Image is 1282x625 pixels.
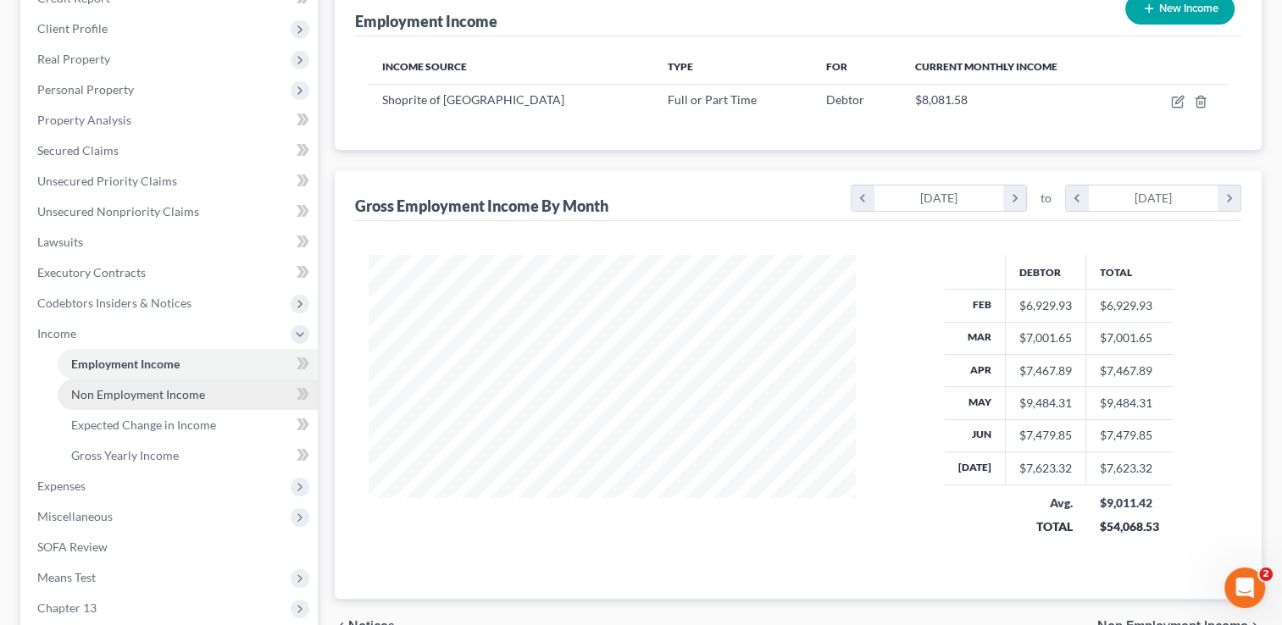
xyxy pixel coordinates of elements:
[71,418,216,432] span: Expected Change in Income
[1224,567,1265,608] iframe: Intercom live chat
[1041,190,1052,207] span: to
[825,60,846,73] span: For
[668,92,757,107] span: Full or Part Time
[71,387,205,401] span: Non Employment Income
[1086,354,1173,386] td: $7,467.89
[71,448,179,462] span: Gross Yearly Income
[1086,255,1173,289] th: Total
[37,52,110,66] span: Real Property
[24,136,318,166] a: Secured Claims
[945,452,1006,484] th: [DATE]
[1019,329,1072,346] div: $7,001.65
[37,600,97,615] span: Chapter 13
[1218,185,1240,211] i: chevron_right
[1089,185,1218,211] div: [DATE]
[37,21,108,36] span: Client Profile
[355,11,497,31] div: Employment Income
[37,478,86,493] span: Expenses
[1019,427,1072,444] div: $7,479.85
[1003,185,1026,211] i: chevron_right
[24,532,318,562] a: SOFA Review
[37,326,76,340] span: Income
[71,357,180,371] span: Employment Income
[945,387,1006,419] th: May
[1100,495,1159,512] div: $9,011.42
[1066,185,1089,211] i: chevron_left
[825,92,863,107] span: Debtor
[37,509,113,523] span: Miscellaneous
[37,82,134,97] span: Personal Property
[382,60,467,73] span: Income Source
[37,174,177,188] span: Unsecured Priority Claims
[1019,395,1072,412] div: $9,484.31
[24,166,318,196] a: Unsecured Priority Claims
[24,227,318,257] a: Lawsuits
[1019,495,1073,512] div: Avg.
[1100,518,1159,535] div: $54,068.53
[945,419,1006,451] th: Jun
[58,349,318,379] a: Employment Income
[58,440,318,471] a: Gross Yearly Income
[24,257,318,288] a: Executory Contracts
[1086,452,1173,484] td: $7,623.32
[1086,419,1173,451] td: $7,479.85
[355,196,608,216] div: Gross Employment Income By Month
[37,539,108,554] span: SOFA Review
[24,105,318,136] a: Property Analysis
[58,379,318,410] a: Non Employment Income
[1019,362,1072,379] div: $7,467.89
[1086,290,1173,322] td: $6,929.93
[1086,387,1173,419] td: $9,484.31
[37,204,199,218] span: Unsecured Nonpriority Claims
[37,113,131,127] span: Property Analysis
[24,196,318,227] a: Unsecured Nonpriority Claims
[945,354,1006,386] th: Apr
[382,92,564,107] span: Shoprite of [GEOGRAPHIC_DATA]
[852,185,874,211] i: chevron_left
[37,570,96,584] span: Means Test
[37,235,83,249] span: Lawsuits
[874,185,1004,211] div: [DATE]
[1259,567,1273,581] span: 2
[37,265,146,279] span: Executory Contracts
[1019,297,1072,314] div: $6,929.93
[1086,322,1173,354] td: $7,001.65
[914,60,1057,73] span: Current Monthly Income
[668,60,693,73] span: Type
[58,410,318,440] a: Expected Change in Income
[914,92,967,107] span: $8,081.58
[1019,460,1072,477] div: $7,623.32
[1006,255,1086,289] th: Debtor
[1019,518,1073,535] div: TOTAL
[945,322,1006,354] th: Mar
[37,143,119,158] span: Secured Claims
[37,296,191,310] span: Codebtors Insiders & Notices
[945,290,1006,322] th: Feb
